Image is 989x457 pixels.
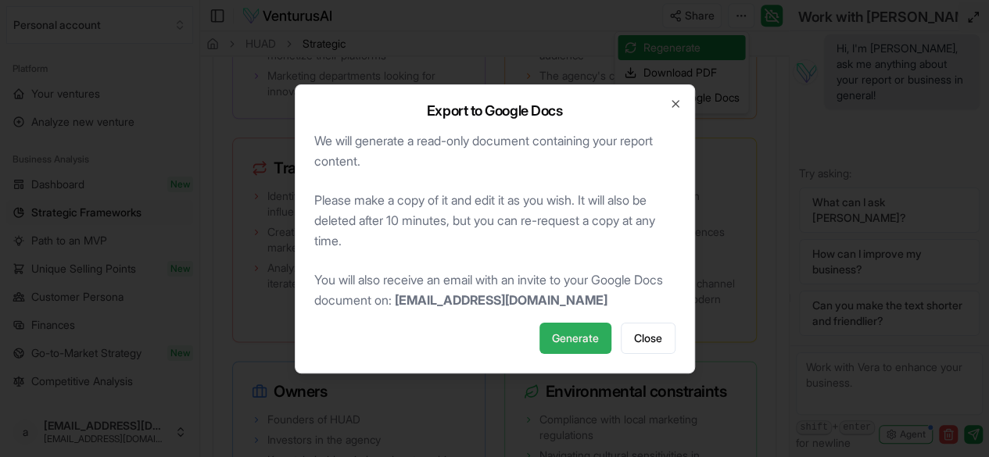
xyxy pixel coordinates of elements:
[552,330,599,346] span: Generate
[427,104,563,118] h2: Export to Google Docs
[395,292,607,308] span: [EMAIL_ADDRESS][DOMAIN_NAME]
[314,130,675,171] p: We will generate a read-only document containing your report content.
[634,330,662,346] span: Close
[539,323,611,354] button: Generate
[314,190,675,251] p: Please make a copy of it and edit it as you wish. It will also be deleted after 10 minutes, but y...
[621,323,675,354] button: Close
[314,270,675,310] p: You will also receive an email with an invite to your Google Docs document on:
